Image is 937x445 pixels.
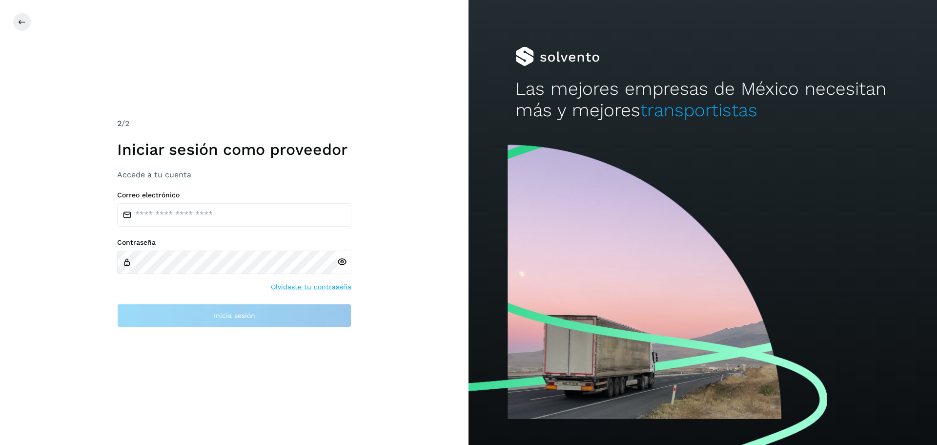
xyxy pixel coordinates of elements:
h1: Iniciar sesión como proveedor [117,140,351,159]
h2: Las mejores empresas de México necesitan más y mejores [515,78,890,122]
a: Olvidaste tu contraseña [271,282,351,292]
span: transportistas [640,100,757,121]
span: 2 [117,119,122,128]
button: Inicia sesión [117,304,351,327]
span: Inicia sesión [214,312,255,319]
div: /2 [117,118,351,129]
label: Contraseña [117,238,351,247]
label: Correo electrónico [117,191,351,199]
h3: Accede a tu cuenta [117,170,351,179]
